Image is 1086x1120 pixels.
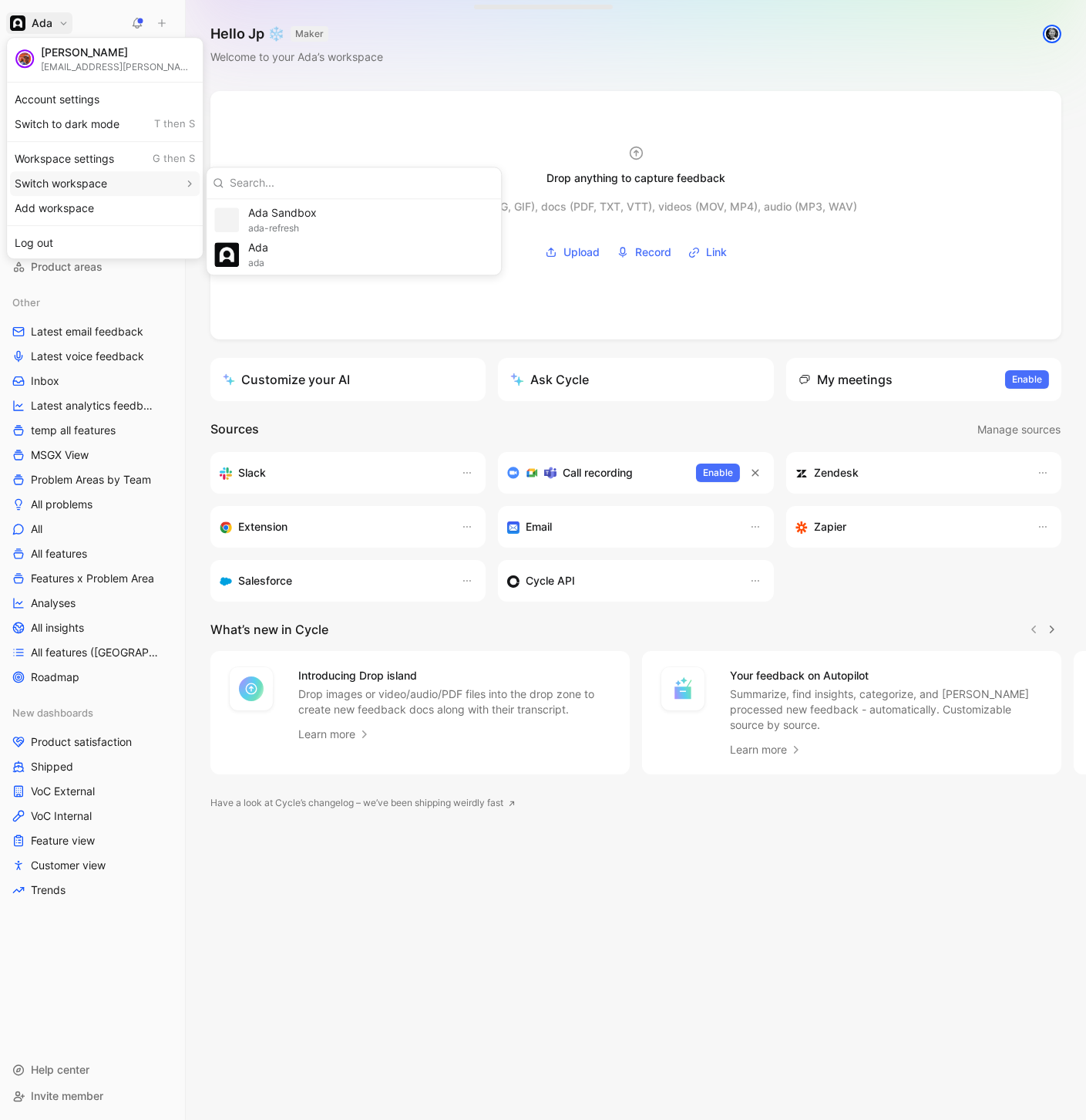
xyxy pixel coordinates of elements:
span: Ada Sandbox [248,206,493,221]
span: Switch workspace [15,176,107,191]
span: Ada [248,241,493,255]
div: AdaAda [6,37,203,259]
img: Ada [214,242,239,267]
img: avatar [17,51,32,66]
div: Switch to dark mode [10,112,200,137]
div: ada-refresh [248,222,493,234]
div: ada [248,257,493,268]
span: T then S [154,117,195,131]
div: Log out [10,231,200,255]
span: G then S [153,152,195,166]
div: [PERSON_NAME] [41,46,195,59]
input: Search... [224,170,476,195]
div: Account settings [10,87,200,112]
div: Workspace settings [10,147,200,171]
div: [EMAIL_ADDRESS][PERSON_NAME][DOMAIN_NAME] [41,61,195,73]
div: Add workspace [10,196,200,221]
